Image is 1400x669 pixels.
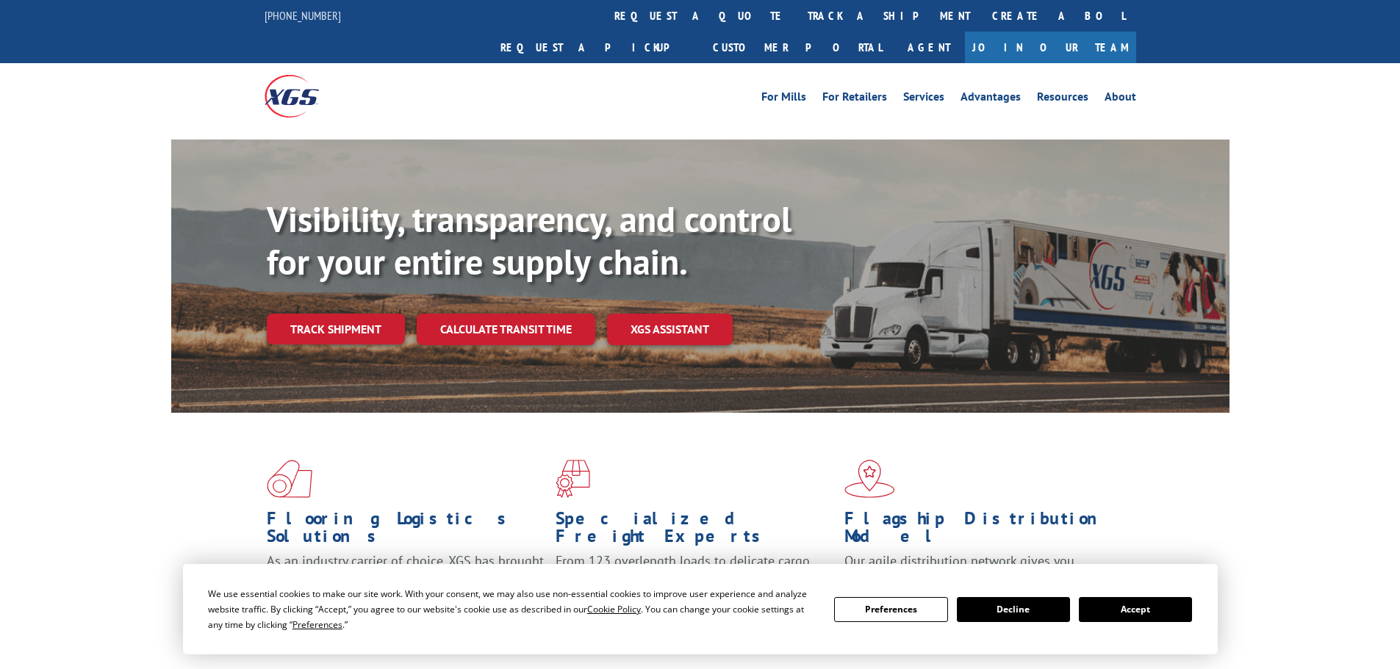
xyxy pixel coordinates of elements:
[267,510,545,552] h1: Flooring Logistics Solutions
[292,618,342,631] span: Preferences
[844,552,1115,587] span: Our agile distribution network gives you nationwide inventory management on demand.
[267,552,544,604] span: As an industry carrier of choice, XGS has brought innovation and dedication to flooring logistics...
[267,460,312,498] img: xgs-icon-total-supply-chain-intelligence-red
[489,32,702,63] a: Request a pickup
[1105,91,1136,107] a: About
[761,91,806,107] a: For Mills
[556,460,590,498] img: xgs-icon-focused-on-flooring-red
[702,32,893,63] a: Customer Portal
[556,552,833,618] p: From 123 overlength loads to delicate cargo, our experienced staff knows the best way to move you...
[267,196,791,284] b: Visibility, transparency, and control for your entire supply chain.
[417,314,595,345] a: Calculate transit time
[1037,91,1088,107] a: Resources
[965,32,1136,63] a: Join Our Team
[893,32,965,63] a: Agent
[844,510,1122,552] h1: Flagship Distribution Model
[587,603,641,615] span: Cookie Policy
[957,597,1070,622] button: Decline
[961,91,1021,107] a: Advantages
[556,510,833,552] h1: Specialized Freight Experts
[834,597,947,622] button: Preferences
[1079,597,1192,622] button: Accept
[267,314,405,344] a: Track shipment
[183,564,1218,654] div: Cookie Consent Prompt
[607,314,733,345] a: XGS ASSISTANT
[208,586,816,632] div: We use essential cookies to make our site work. With your consent, we may also use non-essential ...
[265,8,341,23] a: [PHONE_NUMBER]
[903,91,944,107] a: Services
[844,460,895,498] img: xgs-icon-flagship-distribution-model-red
[822,91,887,107] a: For Retailers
